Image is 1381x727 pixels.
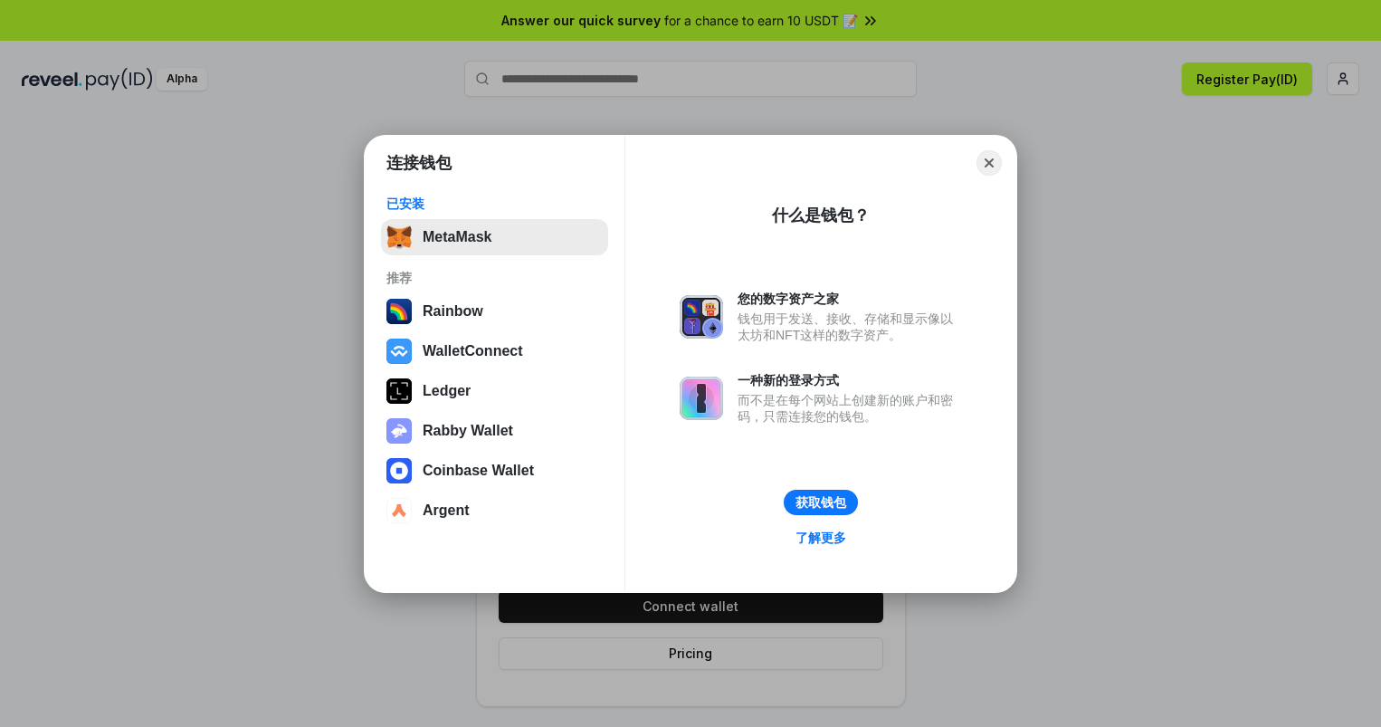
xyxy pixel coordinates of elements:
div: 钱包用于发送、接收、存储和显示像以太坊和NFT这样的数字资产。 [738,311,962,343]
img: svg+xml,%3Csvg%20width%3D%2228%22%20height%3D%2228%22%20viewBox%3D%220%200%2028%2028%22%20fill%3D... [386,458,412,483]
div: Ledger [423,383,471,399]
div: 已安装 [386,196,603,212]
h1: 连接钱包 [386,152,452,174]
div: 一种新的登录方式 [738,372,962,388]
div: 什么是钱包？ [772,205,870,226]
button: Close [976,150,1002,176]
div: 推荐 [386,270,603,286]
div: Coinbase Wallet [423,463,534,479]
div: MetaMask [423,229,491,245]
img: svg+xml,%3Csvg%20xmlns%3D%22http%3A%2F%2Fwww.w3.org%2F2000%2Fsvg%22%20fill%3D%22none%22%20viewBox... [680,377,723,420]
div: Argent [423,502,470,519]
div: 您的数字资产之家 [738,291,962,307]
img: svg+xml,%3Csvg%20xmlns%3D%22http%3A%2F%2Fwww.w3.org%2F2000%2Fsvg%22%20fill%3D%22none%22%20viewBox... [680,295,723,339]
button: Rabby Wallet [381,413,608,449]
img: svg+xml,%3Csvg%20width%3D%2228%22%20height%3D%2228%22%20viewBox%3D%220%200%2028%2028%22%20fill%3D... [386,339,412,364]
button: 获取钱包 [784,490,858,515]
button: Rainbow [381,293,608,330]
button: Ledger [381,373,608,409]
button: Coinbase Wallet [381,453,608,489]
img: svg+xml,%3Csvg%20width%3D%2228%22%20height%3D%2228%22%20viewBox%3D%220%200%2028%2028%22%20fill%3D... [386,498,412,523]
div: Rainbow [423,303,483,320]
div: Rabby Wallet [423,423,513,439]
button: WalletConnect [381,333,608,369]
div: 获取钱包 [795,494,846,511]
button: MetaMask [381,219,608,255]
img: svg+xml,%3Csvg%20xmlns%3D%22http%3A%2F%2Fwww.w3.org%2F2000%2Fsvg%22%20width%3D%2228%22%20height%3... [386,378,412,404]
img: svg+xml,%3Csvg%20xmlns%3D%22http%3A%2F%2Fwww.w3.org%2F2000%2Fsvg%22%20fill%3D%22none%22%20viewBox... [386,418,412,444]
button: Argent [381,493,608,529]
div: 而不是在每个网站上创建新的账户和密码，只需连接您的钱包。 [738,392,962,425]
a: 了解更多 [785,526,857,550]
div: 了解更多 [795,530,846,546]
div: WalletConnect [423,343,523,359]
img: svg+xml,%3Csvg%20fill%3D%22none%22%20height%3D%2233%22%20viewBox%3D%220%200%2035%2033%22%20width%... [386,225,412,250]
img: svg+xml,%3Csvg%20width%3D%22120%22%20height%3D%22120%22%20viewBox%3D%220%200%20120%20120%22%20fil... [386,299,412,324]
